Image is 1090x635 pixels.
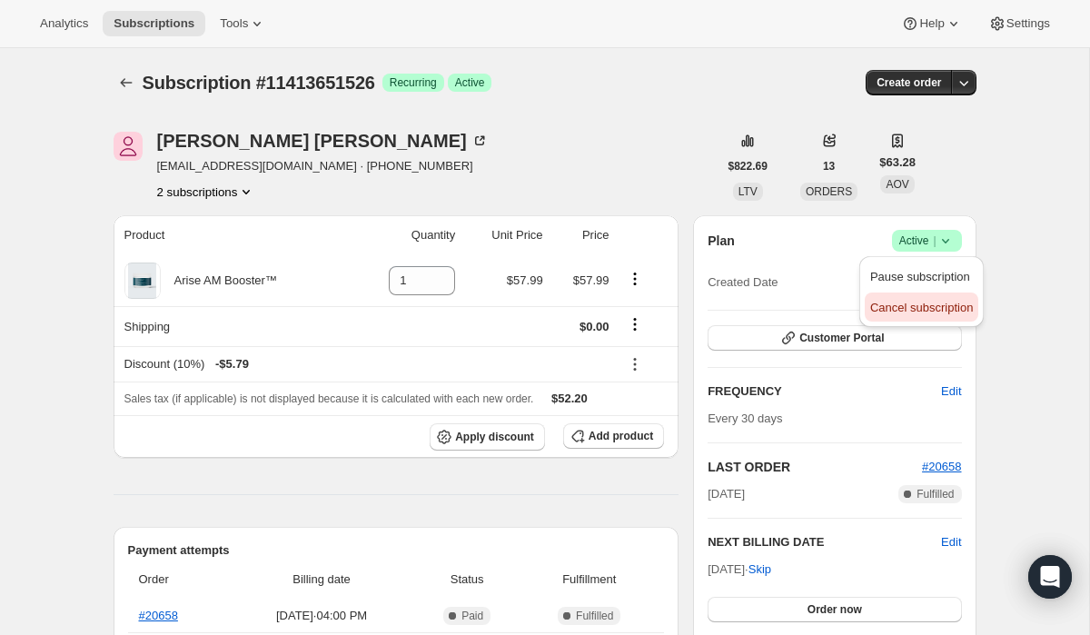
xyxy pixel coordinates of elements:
button: Subscriptions [103,11,205,36]
span: [EMAIL_ADDRESS][DOMAIN_NAME] · [PHONE_NUMBER] [157,157,489,175]
span: Status [420,571,514,589]
h2: NEXT BILLING DATE [708,533,941,551]
span: Skip [748,561,771,579]
h2: LAST ORDER [708,458,922,476]
span: Help [919,16,944,31]
th: Unit Price [461,215,548,255]
span: Billing date [234,571,409,589]
div: Arise AM Booster™ [161,272,277,290]
button: Pause subscription [865,262,978,291]
button: Product actions [157,183,256,201]
span: Recurring [390,75,437,90]
span: | [933,233,936,248]
span: Active [455,75,485,90]
button: Analytics [29,11,99,36]
button: Help [890,11,973,36]
span: Create order [877,75,941,90]
span: Fulfillment [525,571,653,589]
button: 13 [812,154,846,179]
button: Add product [563,423,664,449]
h2: FREQUENCY [708,382,941,401]
button: Edit [930,377,972,406]
span: Tammy Taylor [114,132,143,161]
span: Cancel subscription [870,301,973,314]
h2: Plan [708,232,735,250]
div: [PERSON_NAME] [PERSON_NAME] [157,132,489,150]
th: Price [549,215,615,255]
span: $57.99 [573,273,609,287]
div: Open Intercom Messenger [1028,555,1072,599]
span: Every 30 days [708,412,782,425]
span: 13 [823,159,835,174]
span: Sales tax (if applicable) is not displayed because it is calculated with each new order. [124,392,534,405]
span: Subscriptions [114,16,194,31]
th: Shipping [114,306,352,346]
span: ORDERS [806,185,852,198]
span: Fulfilled [576,609,613,623]
h2: Payment attempts [128,541,665,560]
span: $52.20 [551,392,588,405]
span: Subscription #11413651526 [143,73,375,93]
th: Order [128,560,230,600]
div: Discount (10%) [124,355,609,373]
button: Cancel subscription [865,293,978,322]
span: $63.28 [879,154,916,172]
a: #20658 [139,609,178,622]
button: Subscriptions [114,70,139,95]
span: $57.99 [507,273,543,287]
button: Apply discount [430,423,545,451]
button: Order now [708,597,961,622]
span: - $5.79 [215,355,249,373]
button: $822.69 [718,154,778,179]
button: Settings [977,11,1061,36]
span: Pause subscription [870,270,970,283]
span: Fulfilled [917,487,954,501]
th: Quantity [352,215,461,255]
span: Paid [461,609,483,623]
span: Created Date [708,273,778,292]
span: $822.69 [728,159,768,174]
span: $0.00 [580,320,609,333]
span: LTV [738,185,758,198]
button: Shipping actions [620,314,649,334]
span: Analytics [40,16,88,31]
span: Active [899,232,955,250]
button: Tools [209,11,277,36]
button: Skip [738,555,782,584]
span: AOV [886,178,908,191]
span: Settings [1006,16,1050,31]
span: Edit [941,382,961,401]
th: Product [114,215,352,255]
span: [DATE] [708,485,745,503]
span: Tools [220,16,248,31]
button: Create order [866,70,952,95]
span: [DATE] · [708,562,771,576]
span: Customer Portal [799,331,884,345]
button: Edit [941,533,961,551]
span: Apply discount [455,430,534,444]
a: #20658 [922,460,961,473]
button: Product actions [620,269,649,289]
button: #20658 [922,458,961,476]
span: Order now [808,602,862,617]
button: Customer Portal [708,325,961,351]
span: [DATE] · 04:00 PM [234,607,409,625]
span: Add product [589,429,653,443]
